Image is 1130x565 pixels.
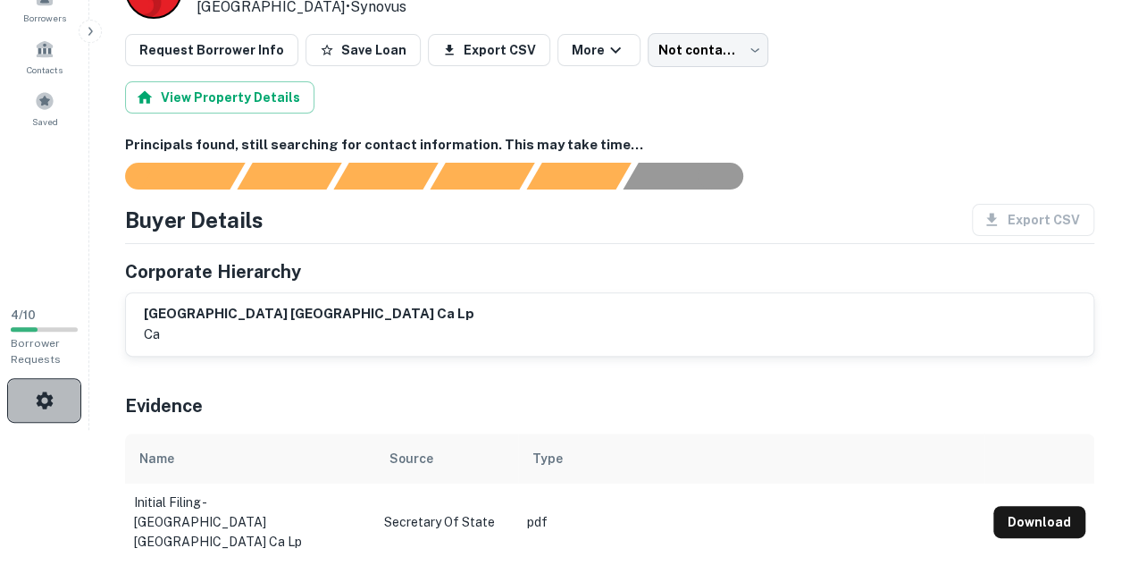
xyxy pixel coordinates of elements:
[518,484,984,561] td: pdf
[11,308,36,322] span: 4 / 10
[125,484,375,561] td: initial filing - [GEOGRAPHIC_DATA] [GEOGRAPHIC_DATA] ca lp
[389,448,433,469] div: Source
[518,434,984,484] th: Type
[125,434,375,484] th: Name
[375,434,518,484] th: Source
[993,506,1085,538] button: Download
[1041,422,1130,508] iframe: Chat Widget
[11,337,61,366] span: Borrower Requests
[125,34,298,66] button: Request Borrower Info
[5,32,84,80] a: Contacts
[306,34,421,66] button: Save Loan
[237,163,341,190] div: Your request is received and processing...
[125,135,1094,156] h6: Principals found, still searching for contact information. This may take time...
[32,114,58,129] span: Saved
[125,204,264,236] h4: Buyer Details
[139,448,174,469] div: Name
[648,33,768,67] div: Not contacted
[624,163,765,190] div: AI fulfillment process complete.
[125,392,203,419] h5: Evidence
[125,81,314,114] button: View Property Details
[557,34,640,66] button: More
[375,484,518,561] td: Secretary of State
[23,11,66,25] span: Borrowers
[428,34,550,66] button: Export CSV
[125,258,301,285] h5: Corporate Hierarchy
[532,448,563,469] div: Type
[333,163,438,190] div: Documents found, AI parsing details...
[5,84,84,132] a: Saved
[104,163,238,190] div: Sending borrower request to AI...
[144,324,474,345] p: ca
[144,304,474,325] h6: [GEOGRAPHIC_DATA] [GEOGRAPHIC_DATA] ca lp
[27,63,63,77] span: Contacts
[526,163,631,190] div: Principals found, still searching for contact information. This may take time...
[430,163,534,190] div: Principals found, AI now looking for contact information...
